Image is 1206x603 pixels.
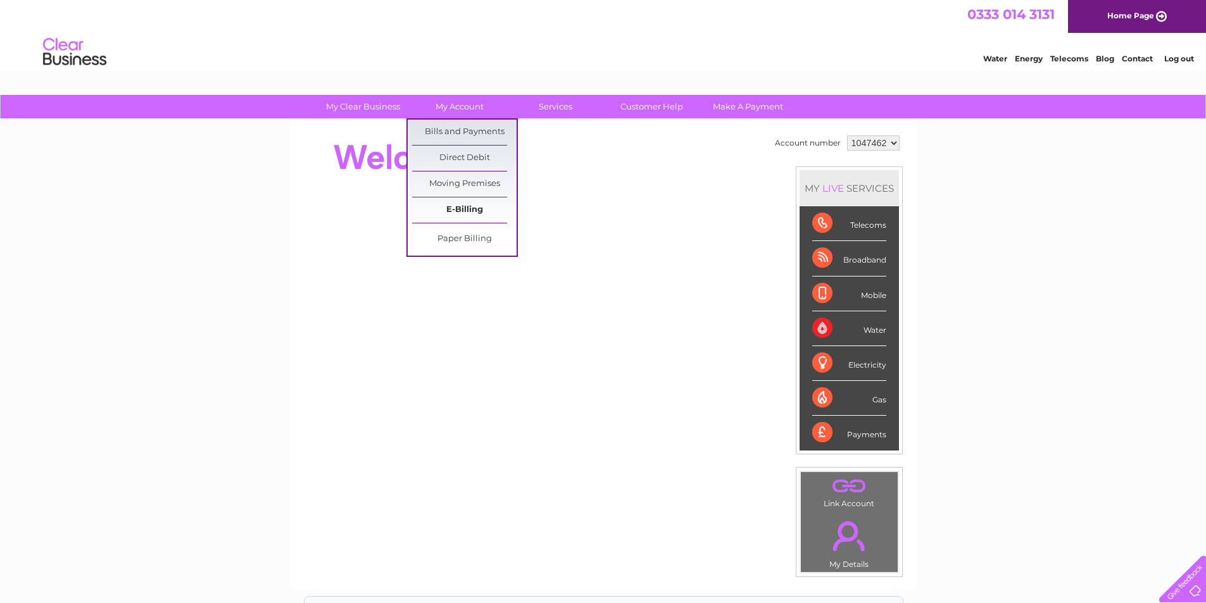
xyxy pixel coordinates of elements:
[412,227,517,252] a: Paper Billing
[305,7,903,61] div: Clear Business is a trading name of Verastar Limited (registered in [GEOGRAPHIC_DATA] No. 3667643...
[1122,54,1153,63] a: Contact
[412,120,517,145] a: Bills and Payments
[412,171,517,197] a: Moving Premises
[772,132,844,154] td: Account number
[967,6,1055,22] a: 0333 014 3131
[812,241,886,276] div: Broadband
[1096,54,1114,63] a: Blog
[812,311,886,346] div: Water
[804,475,895,497] a: .
[983,54,1007,63] a: Water
[812,416,886,450] div: Payments
[503,95,608,118] a: Services
[311,95,415,118] a: My Clear Business
[1050,54,1088,63] a: Telecoms
[42,33,107,71] img: logo.png
[812,277,886,311] div: Mobile
[1164,54,1194,63] a: Log out
[812,381,886,416] div: Gas
[800,511,898,573] td: My Details
[696,95,800,118] a: Make A Payment
[800,170,899,206] div: MY SERVICES
[820,182,846,194] div: LIVE
[600,95,704,118] a: Customer Help
[800,471,898,511] td: Link Account
[407,95,512,118] a: My Account
[812,206,886,241] div: Telecoms
[804,514,895,558] a: .
[412,197,517,223] a: E-Billing
[812,346,886,381] div: Electricity
[412,146,517,171] a: Direct Debit
[1015,54,1043,63] a: Energy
